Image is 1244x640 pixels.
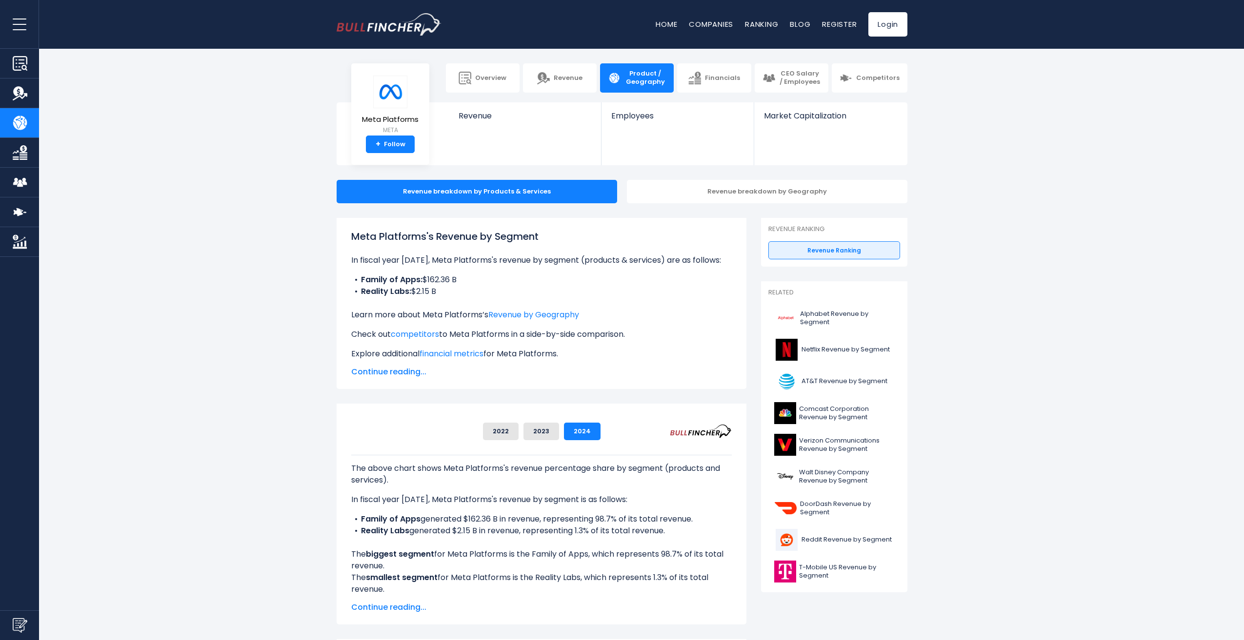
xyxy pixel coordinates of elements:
[351,463,732,486] p: The above chart shows Meta Platforms's revenue percentage share by segment (products and services).
[361,286,411,297] b: Reality Labs:
[768,336,900,363] a: Netflix Revenue by Segment
[351,455,732,595] div: The for Meta Platforms is the Family of Apps, which represents 98.7% of its total revenue. The fo...
[449,102,602,137] a: Revenue
[802,377,887,386] span: AT&T Revenue by Segment
[564,423,601,440] button: 2024
[446,63,520,93] a: Overview
[774,465,796,487] img: DIS logo
[366,572,438,583] b: smallest segment
[361,274,422,285] b: Family of Apps:
[362,116,419,124] span: Meta Platforms
[554,74,582,82] span: Revenue
[337,13,441,36] img: bullfincher logo
[774,529,799,551] img: RDDT logo
[624,70,666,86] span: Product / Geography
[351,348,732,360] p: Explore additional for Meta Platforms.
[627,180,907,203] div: Revenue breakdown by Geography
[351,229,732,244] h1: Meta Platforms's Revenue by Segment
[802,346,890,354] span: Netflix Revenue by Segment
[705,74,740,82] span: Financials
[351,525,732,537] li: generated $2.15 B in revenue, representing 1.3% of its total revenue.
[351,274,732,286] li: $162.36 B
[523,63,597,93] a: Revenue
[677,63,751,93] a: Financials
[475,74,506,82] span: Overview
[764,111,897,120] span: Market Capitalization
[523,423,559,440] button: 2023
[799,563,894,580] span: T-Mobile US Revenue by Segment
[366,136,415,153] a: +Follow
[800,310,894,327] span: Alphabet Revenue by Segment
[755,63,828,93] a: CEO Salary / Employees
[856,74,900,82] span: Competitors
[768,431,900,458] a: Verizon Communications Revenue by Segment
[351,329,732,340] p: Check out to Meta Platforms in a side-by-side comparison.
[822,19,857,29] a: Register
[689,19,733,29] a: Companies
[656,19,677,29] a: Home
[768,400,900,427] a: Comcast Corporation Revenue by Segment
[768,495,900,522] a: DoorDash Revenue by Segment
[351,309,732,321] p: Learn more about Meta Platforms’s
[337,13,441,36] a: Go to homepage
[483,423,519,440] button: 2022
[745,19,778,29] a: Ranking
[768,558,900,585] a: T-Mobile US Revenue by Segment
[768,368,900,395] a: AT&T Revenue by Segment
[351,494,732,505] p: In fiscal year [DATE], Meta Platforms's revenue by segment is as follows:
[337,180,617,203] div: Revenue breakdown by Products & Services
[376,140,381,149] strong: +
[611,111,743,120] span: Employees
[351,601,732,613] span: Continue reading...
[790,19,810,29] a: Blog
[768,526,900,553] a: Reddit Revenue by Segment
[351,254,732,266] p: In fiscal year [DATE], Meta Platforms's revenue by segment (products & services) are as follows:
[768,463,900,490] a: Walt Disney Company Revenue by Segment
[768,289,900,297] p: Related
[351,366,732,378] span: Continue reading...
[351,286,732,297] li: $2.15 B
[361,525,409,536] b: Reality Labs
[774,561,796,582] img: TMUS logo
[774,339,799,361] img: NFLX logo
[754,102,906,137] a: Market Capitalization
[799,405,894,422] span: Comcast Corporation Revenue by Segment
[600,63,674,93] a: Product / Geography
[799,437,894,453] span: Verizon Communications Revenue by Segment
[488,309,579,320] a: Revenue by Geography
[768,241,900,260] a: Revenue Ranking
[602,102,753,137] a: Employees
[799,468,894,485] span: Walt Disney Company Revenue by Segment
[774,434,796,456] img: VZ logo
[779,70,821,86] span: CEO Salary / Employees
[391,329,439,340] a: competitors
[362,126,419,135] small: META
[459,111,592,120] span: Revenue
[802,536,892,544] span: Reddit Revenue by Segment
[774,497,797,519] img: DASH logo
[774,370,799,392] img: T logo
[361,513,421,524] b: Family of Apps
[774,307,797,329] img: GOOGL logo
[366,548,434,560] b: biggest segment
[768,225,900,233] p: Revenue Ranking
[768,305,900,331] a: Alphabet Revenue by Segment
[832,63,907,93] a: Competitors
[351,513,732,525] li: generated $162.36 B in revenue, representing 98.7% of its total revenue.
[361,75,419,136] a: Meta Platforms META
[868,12,907,37] a: Login
[800,500,894,517] span: DoorDash Revenue by Segment
[774,402,796,424] img: CMCSA logo
[420,348,483,359] a: financial metrics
